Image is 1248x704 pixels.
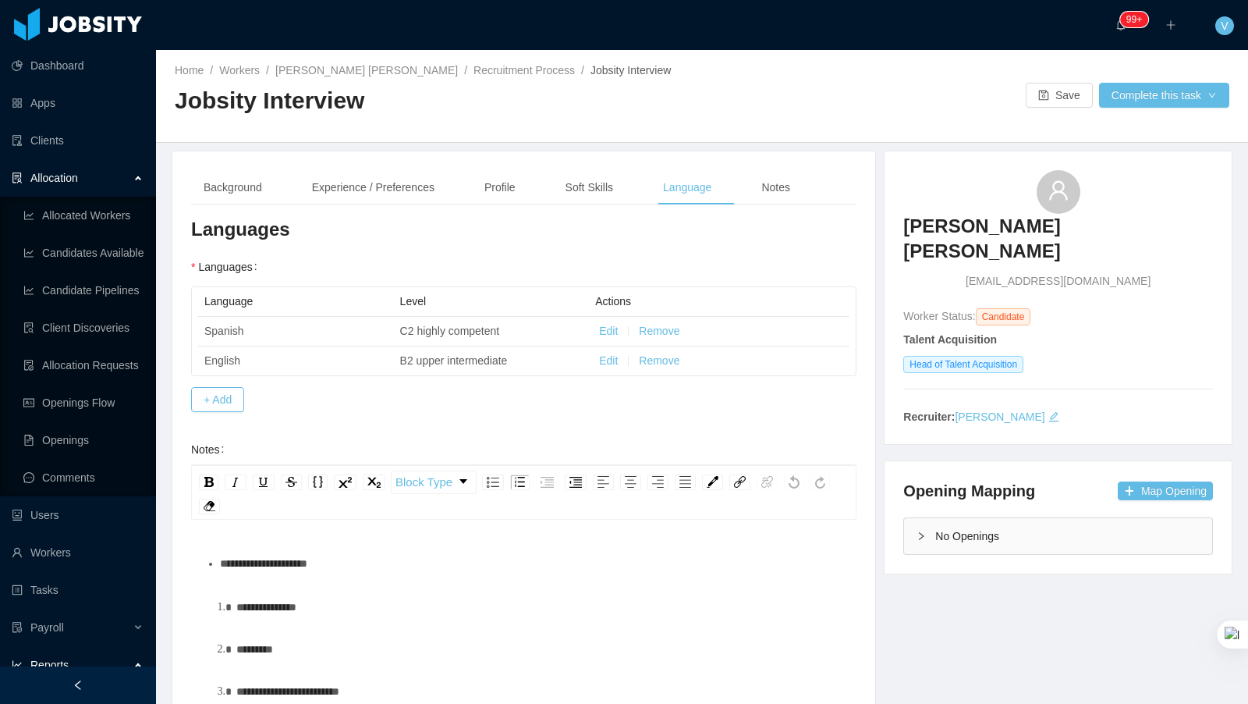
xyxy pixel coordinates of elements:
strong: Talent Acquisition [903,333,997,346]
span: Reports [30,659,69,671]
span: Head of Talent Acquisition [903,356,1023,373]
button: Remove [639,353,679,369]
div: Subscript [363,475,385,490]
a: icon: messageComments [23,462,144,493]
a: icon: file-doneAllocation Requests [23,350,144,381]
a: icon: auditClients [12,125,144,156]
div: Notes [749,170,803,205]
div: Language [651,170,724,205]
a: [PERSON_NAME] [955,411,1044,423]
span: Jobsity Interview [590,64,671,76]
h4: Opening Mapping [903,480,1035,502]
a: icon: line-chartCandidate Pipelines [23,275,144,306]
div: rdw-dropdown [391,471,477,494]
span: Allocation [30,172,78,184]
button: Complete this taskicon: down [1099,83,1229,108]
h3: Languages [191,217,856,242]
span: Level [400,295,426,308]
div: rdw-link-control [726,471,781,494]
a: Home [175,64,204,76]
a: icon: appstoreApps [12,87,144,119]
a: icon: line-chartCandidates Available [23,237,144,268]
span: V [1221,16,1228,35]
i: icon: solution [12,172,23,183]
div: Soft Skills [553,170,626,205]
i: icon: user [1048,180,1069,201]
div: rdw-block-control [388,471,479,494]
div: Remove [199,499,220,514]
span: Actions [595,295,631,308]
h3: [PERSON_NAME] [PERSON_NAME] [903,214,1213,265]
span: Language [204,295,253,308]
a: icon: line-chartAllocated Workers [23,200,144,231]
div: Link [729,475,750,490]
a: [PERSON_NAME] [PERSON_NAME] [903,214,1213,274]
h2: Jobsity Interview [175,85,702,117]
div: Strikethrough [281,475,302,490]
div: rdw-toolbar [191,465,856,520]
label: Languages [191,261,264,273]
div: rdw-color-picker [699,471,726,494]
div: Unordered [482,475,504,490]
div: rdw-history-control [781,471,833,494]
div: Superscript [334,475,356,490]
button: Edit [599,353,618,369]
a: Workers [219,64,260,76]
span: Payroll [30,621,64,634]
div: rdw-inline-control [196,471,388,494]
i: icon: bell [1115,20,1126,30]
div: Justify [675,475,696,490]
div: rdw-list-control [479,471,590,494]
span: Worker Status: [903,310,975,322]
button: Remove [639,323,679,340]
div: rdw-remove-control [196,499,223,514]
div: Undo [784,475,804,490]
a: icon: profileTasks [12,574,144,606]
a: icon: file-textOpenings [23,425,144,456]
div: Ordered [510,475,530,490]
span: / [464,64,467,76]
div: Indent [536,475,558,490]
div: icon: rightNo Openings [904,518,1212,554]
span: / [581,64,584,76]
a: icon: pie-chartDashboard [12,50,144,81]
div: Background [191,170,275,205]
button: icon: plusMap Opening [1118,482,1213,500]
i: icon: right [916,532,926,541]
a: icon: userWorkers [12,537,144,568]
span: [EMAIL_ADDRESS][DOMAIN_NAME] [966,273,1150,290]
span: B2 upper intermediate [400,354,508,367]
span: / [210,64,213,76]
div: Underline [253,475,275,490]
button: icon: saveSave [1026,83,1093,108]
a: Recruitment Process [473,64,575,76]
div: Experience / Preferences [300,170,447,205]
div: Monospace [308,475,328,490]
span: Block Type [395,467,452,498]
span: Spanish [204,325,244,337]
span: Candidate [976,308,1031,325]
span: English [204,354,240,367]
strong: Recruiter: [903,411,955,423]
button: Edit [599,323,618,340]
i: icon: file-protect [12,622,23,633]
a: icon: file-searchClient Discoveries [23,312,144,343]
a: icon: idcardOpenings Flow [23,387,144,418]
label: Notes [191,443,230,456]
div: Center [620,475,641,490]
a: icon: robotUsers [12,500,144,531]
div: rdw-textalign-control [590,471,699,494]
a: Block Type [392,471,476,493]
div: Unlink [757,475,778,490]
div: Bold [199,475,218,490]
a: [PERSON_NAME] [PERSON_NAME] [275,64,458,76]
div: Outdent [565,475,587,490]
span: / [266,64,269,76]
button: + Add [191,387,244,412]
div: Italic [225,475,246,490]
span: C2 highly competent [400,325,500,337]
i: icon: line-chart [12,660,23,670]
div: Left [593,475,614,490]
div: Redo [810,475,830,490]
i: icon: plus [1165,20,1176,30]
